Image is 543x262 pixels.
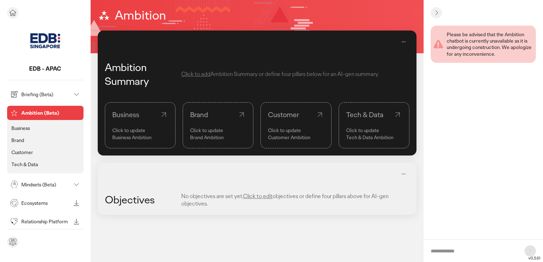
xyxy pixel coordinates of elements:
p: EDB - APAC [7,65,84,73]
a: CustomerClick to update Customer Ambition [260,102,331,148]
p: Tech & Data [11,161,38,168]
p: Tech & Data Ambition [346,134,402,141]
div: Ambition Summary [105,60,174,88]
div: Business [112,110,168,120]
div: Please be advised that the Ambition chatbot is currently unavailable as it is undergoing construc... [447,31,533,57]
div: Tech & Data [346,110,402,120]
a: BusinessClick to update Business Ambition [105,102,176,148]
p: Click to update [112,127,168,134]
p: Customer [11,149,33,155]
div: Send feedback [7,236,18,248]
p: Business Ambition [112,134,168,141]
p: Relationship Platform [21,219,71,224]
p: Briefing (Beta) [21,92,71,97]
div: No objectives are set yet. objectives or define four pillars above for AI-gen objectives. [181,193,409,208]
p: Ambition (Beta) [21,110,81,115]
p: Business [11,125,30,131]
span: Click to edit [243,192,273,200]
p: Mindsets (Beta) [21,182,71,187]
p: Click to update [190,127,246,134]
p: Customer Ambition [268,134,324,141]
p: Brand [11,137,24,143]
a: Tech & DataClick to update Tech & Data Ambition [339,102,409,148]
div: Brand [190,110,246,120]
p: Brand Ambition [190,134,246,141]
p: Click to update [268,127,324,134]
p: Ecosystems [21,201,71,206]
p: Click to update [346,127,402,134]
h1: Ambition [98,7,166,24]
a: BrandClick to update Brand Ambition [183,102,253,148]
span: Click to add [181,70,210,78]
div: Objectives [105,193,174,208]
img: project avatar [27,23,63,58]
div: Ambition Summary or define four pillars below for an AI-gen summary. [181,71,379,78]
div: Customer [268,110,324,120]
